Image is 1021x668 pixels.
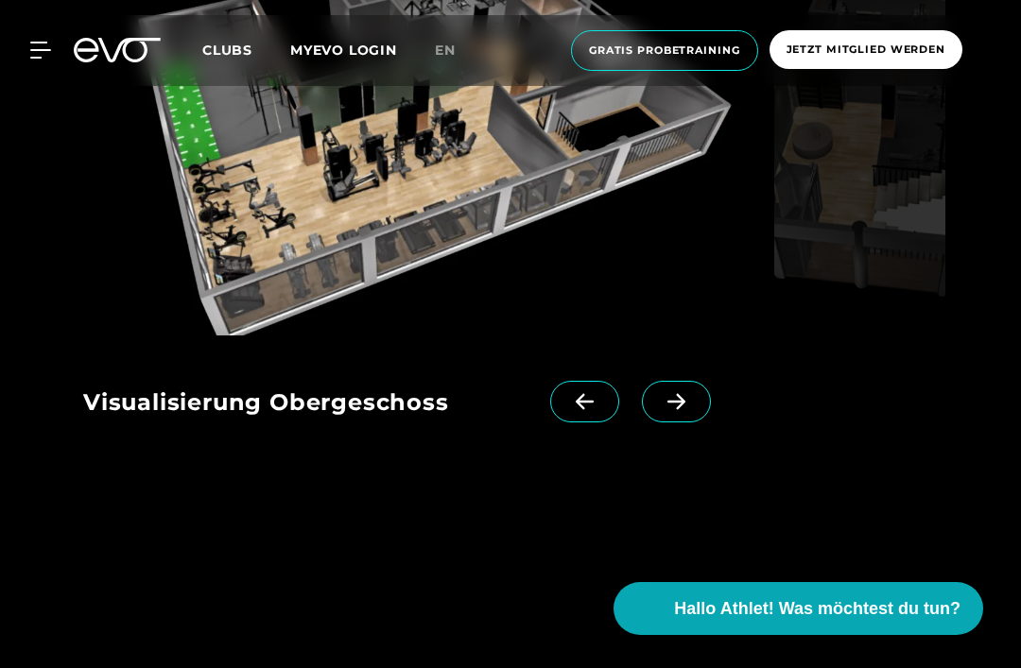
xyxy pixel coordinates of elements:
a: Jetzt Mitglied werden [764,30,968,71]
span: Jetzt Mitglied werden [787,42,945,58]
a: MYEVO LOGIN [290,42,397,59]
a: Gratis Probetraining [565,30,764,71]
a: en [435,40,478,61]
span: en [435,42,456,59]
a: Clubs [202,41,290,59]
li: Familiäres Studio mit Wohnzimmer-Charakter [565,626,938,648]
span: Clubs [202,42,252,59]
span: Hallo Athlet! Was möchtest du tun? [674,596,960,622]
span: Gratis Probetraining [589,43,740,59]
button: Hallo Athlet! Was möchtest du tun? [614,582,983,635]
